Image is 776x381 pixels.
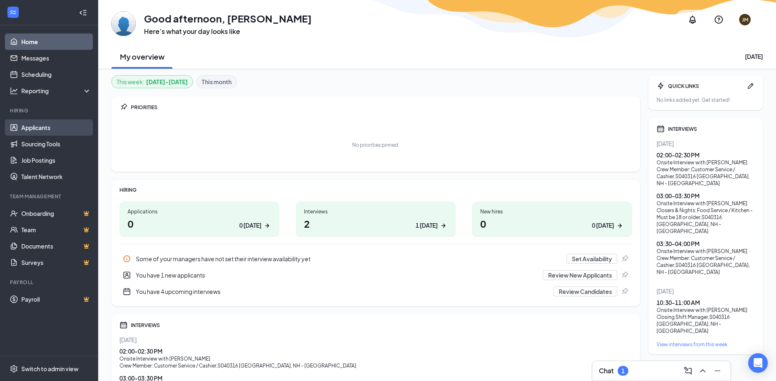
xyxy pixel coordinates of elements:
[128,217,271,231] h1: 0
[742,16,748,23] div: JM
[657,96,755,103] div: No links added yet. Get started!
[128,208,271,215] div: Applications
[21,136,91,152] a: Sourcing Tools
[239,221,261,230] div: 0 [DATE]
[688,15,697,25] svg: Notifications
[21,152,91,168] a: Job Postings
[657,82,665,90] svg: Bolt
[119,267,632,283] a: UserEntityYou have 1 new applicantsReview New ApplicantsPin
[553,287,617,296] button: Review Candidates
[657,255,755,276] div: Crew Member: Customer Service / Cashier , S040316 [GEOGRAPHIC_DATA], NH - [GEOGRAPHIC_DATA]
[10,365,18,373] svg: Settings
[657,207,755,235] div: Closers & Nights: Food Service / Kitchen - Must be 18 or older , S040316 [GEOGRAPHIC_DATA], NH - ...
[120,52,164,62] h2: My overview
[616,222,624,230] svg: ArrowRight
[111,11,136,36] img: Jake Maynard
[119,267,632,283] div: You have 1 new applicants
[119,186,632,193] div: HIRING
[136,255,562,263] div: Some of your managers have not set their interview availability yet
[123,255,131,263] svg: Info
[621,255,629,263] svg: Pin
[439,222,448,230] svg: ArrowRight
[10,107,90,114] div: Hiring
[136,287,549,296] div: You have 4 upcoming interviews
[119,103,128,111] svg: Pin
[352,141,399,148] div: No priorities pinned.
[9,8,17,16] svg: WorkstreamLogo
[748,353,768,373] div: Open Intercom Messenger
[117,77,188,86] div: This week :
[21,34,91,50] a: Home
[657,125,665,133] svg: Calendar
[304,217,448,231] h1: 2
[21,50,91,66] a: Messages
[304,208,448,215] div: Interviews
[621,368,625,374] div: 1
[657,159,755,166] div: Onsite Interview with [PERSON_NAME]
[621,271,629,279] svg: Pin
[21,254,91,271] a: SurveysCrown
[592,221,614,230] div: 0 [DATE]
[10,193,90,200] div: Team Management
[144,11,312,25] h1: Good afternoon, [PERSON_NAME]
[480,217,624,231] h1: 0
[698,366,708,376] svg: ChevronUp
[472,202,632,237] a: New hires00 [DATE]ArrowRight
[567,254,617,264] button: Set Availability
[131,322,632,329] div: INTERVIEWS
[21,365,79,373] div: Switch to admin view
[747,82,755,90] svg: Pen
[119,347,632,355] div: 02:00 - 02:30 PM
[711,364,724,377] button: Minimize
[657,248,755,255] div: Onsite Interview with [PERSON_NAME]
[543,270,617,280] button: Review New Applicants
[21,222,91,238] a: TeamCrown
[21,119,91,136] a: Applicants
[202,77,232,86] b: This month
[21,168,91,185] a: Talent Network
[621,287,629,296] svg: Pin
[119,251,632,267] div: Some of your managers have not set their interview availability yet
[657,166,755,187] div: Crew Member: Customer Service / Cashier , S040316 [GEOGRAPHIC_DATA], NH - [GEOGRAPHIC_DATA]
[480,208,624,215] div: New hires
[599,366,614,375] h3: Chat
[119,283,632,300] div: You have 4 upcoming interviews
[668,126,755,132] div: INTERVIEWS
[21,87,92,95] div: Reporting
[657,192,755,200] div: 03:00 - 03:30 PM
[21,291,91,307] a: PayrollCrown
[146,77,188,86] b: [DATE] - [DATE]
[682,364,695,377] button: ComposeMessage
[119,202,279,237] a: Applications00 [DATE]ArrowRight
[123,271,131,279] svg: UserEntity
[657,341,755,348] a: View interviews from this week
[119,362,632,369] div: Crew Member: Customer Service / Cashier , S040316 [GEOGRAPHIC_DATA], NH - [GEOGRAPHIC_DATA]
[668,83,743,90] div: QUICK LINKS
[296,202,456,237] a: Interviews21 [DATE]ArrowRight
[745,52,763,61] div: [DATE]
[119,283,632,300] a: CalendarNewYou have 4 upcoming interviewsReview CandidatesPin
[657,307,755,314] div: Onsite Interview with [PERSON_NAME]
[657,200,755,207] div: Onsite Interview with [PERSON_NAME]
[131,104,632,111] div: PRIORITIES
[657,314,755,334] div: Closing Shift Manager , S040316 [GEOGRAPHIC_DATA], NH - [GEOGRAPHIC_DATA]
[136,271,538,279] div: You have 1 new applicants
[10,279,90,286] div: Payroll
[119,336,632,344] div: [DATE]
[713,366,722,376] svg: Minimize
[119,355,632,362] div: Onsite Interview with [PERSON_NAME]
[119,251,632,267] a: InfoSome of your managers have not set their interview availability yetSet AvailabilityPin
[657,240,755,248] div: 03:30 - 04:00 PM
[657,151,755,159] div: 02:00 - 02:30 PM
[696,364,709,377] button: ChevronUp
[683,366,693,376] svg: ComposeMessage
[10,87,18,95] svg: Analysis
[657,139,755,148] div: [DATE]
[714,15,724,25] svg: QuestionInfo
[416,221,438,230] div: 1 [DATE]
[657,298,755,307] div: 10:30 - 11:00 AM
[21,205,91,222] a: OnboardingCrown
[263,222,271,230] svg: ArrowRight
[79,9,87,17] svg: Collapse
